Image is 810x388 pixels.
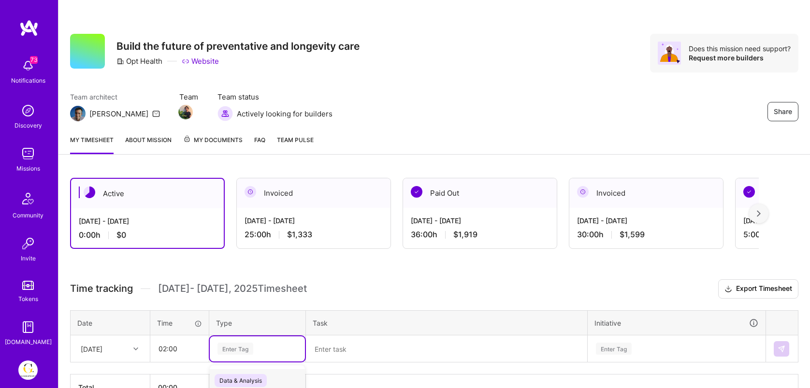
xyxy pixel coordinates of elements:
[70,135,114,154] a: My timesheet
[116,40,360,52] h3: Build the future of preventative and longevity care
[125,135,172,154] a: About Mission
[403,178,557,208] div: Paid Out
[306,310,588,335] th: Task
[18,360,38,380] img: Guidepoint: Client Platform
[277,135,314,154] a: Team Pulse
[411,216,549,226] div: [DATE] - [DATE]
[569,178,723,208] div: Invoiced
[287,230,312,240] span: $1,333
[774,107,792,116] span: Share
[245,216,383,226] div: [DATE] - [DATE]
[277,136,314,144] span: Team Pulse
[21,253,36,263] div: Invite
[182,56,219,66] a: Website
[178,105,193,119] img: Team Member Avatar
[217,341,253,356] div: Enter Tag
[596,341,632,356] div: Enter Tag
[767,102,798,121] button: Share
[70,283,133,295] span: Time tracking
[577,186,589,198] img: Invoiced
[22,281,34,290] img: tokens
[116,56,162,66] div: Opt Health
[116,57,124,65] i: icon CompanyGray
[18,294,38,304] div: Tokens
[757,210,761,217] img: right
[689,44,791,53] div: Does this mission need support?
[71,179,224,208] div: Active
[79,230,216,240] div: 0:00 h
[18,56,38,75] img: bell
[13,210,43,220] div: Community
[18,144,38,163] img: teamwork
[79,216,216,226] div: [DATE] - [DATE]
[14,120,42,130] div: Discovery
[689,53,791,62] div: Request more builders
[158,283,307,295] span: [DATE] - [DATE] , 2025 Timesheet
[237,178,391,208] div: Invoiced
[116,230,126,240] span: $0
[453,230,477,240] span: $1,919
[254,135,265,154] a: FAQ
[183,135,243,154] a: My Documents
[89,109,148,119] div: [PERSON_NAME]
[411,186,422,198] img: Paid Out
[81,344,102,354] div: [DATE]
[215,374,267,387] span: Data & Analysis
[594,317,759,329] div: Initiative
[245,186,256,198] img: Invoiced
[620,230,645,240] span: $1,599
[11,75,45,86] div: Notifications
[5,337,52,347] div: [DOMAIN_NAME]
[743,186,755,198] img: Paid Out
[179,92,198,102] span: Team
[577,216,715,226] div: [DATE] - [DATE]
[411,230,549,240] div: 36:00 h
[658,42,681,65] img: Avatar
[151,336,208,361] input: HH:MM
[577,230,715,240] div: 30:00 h
[30,56,38,64] span: 73
[16,360,40,380] a: Guidepoint: Client Platform
[70,106,86,121] img: Team Architect
[179,104,192,120] a: Team Member Avatar
[152,110,160,117] i: icon Mail
[217,106,233,121] img: Actively looking for builders
[18,234,38,253] img: Invite
[71,310,150,335] th: Date
[70,92,160,102] span: Team architect
[245,230,383,240] div: 25:00 h
[133,346,138,351] i: icon Chevron
[84,187,95,198] img: Active
[718,279,798,299] button: Export Timesheet
[724,284,732,294] i: icon Download
[237,109,333,119] span: Actively looking for builders
[183,135,243,145] span: My Documents
[18,317,38,337] img: guide book
[209,310,306,335] th: Type
[16,163,40,173] div: Missions
[778,345,785,353] img: Submit
[157,318,202,328] div: Time
[19,19,39,37] img: logo
[16,187,40,210] img: Community
[217,92,333,102] span: Team status
[18,101,38,120] img: discovery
